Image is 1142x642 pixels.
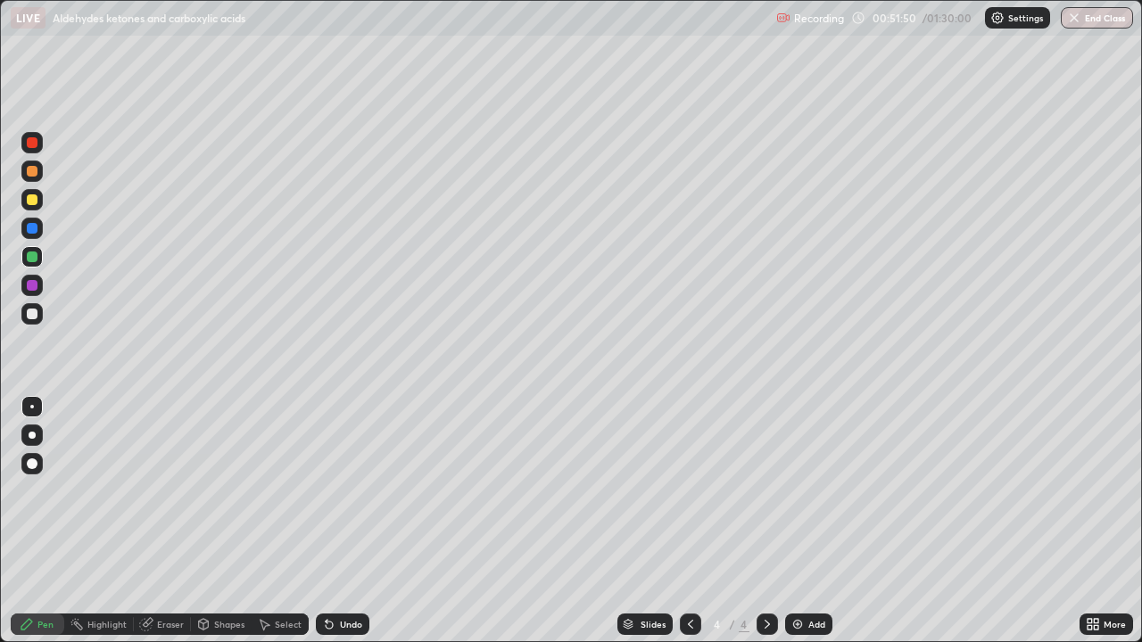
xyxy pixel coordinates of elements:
p: Aldehydes ketones and carboxylic acids [53,11,245,25]
p: Recording [794,12,844,25]
div: Shapes [214,620,244,629]
div: / [730,619,735,630]
div: Select [275,620,302,629]
img: end-class-cross [1067,11,1081,25]
div: Highlight [87,620,127,629]
div: More [1104,620,1126,629]
p: LIVE [16,11,40,25]
button: End Class [1061,7,1133,29]
p: Settings [1008,13,1043,22]
div: Eraser [157,620,184,629]
div: Add [808,620,825,629]
img: class-settings-icons [990,11,1005,25]
div: 4 [708,619,726,630]
img: add-slide-button [790,617,805,631]
div: Pen [37,620,54,629]
div: Undo [340,620,362,629]
div: 4 [739,616,749,632]
div: Slides [641,620,666,629]
img: recording.375f2c34.svg [776,11,790,25]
